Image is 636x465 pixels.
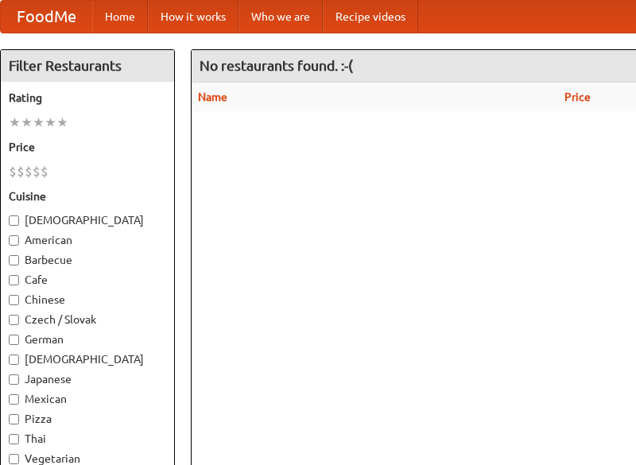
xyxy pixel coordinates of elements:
input: Czech / Slovak [9,315,19,325]
li: ★ [56,114,68,131]
a: How it works [148,1,238,33]
label: Chinese [9,292,166,308]
label: Mexican [9,391,166,407]
li: $ [9,163,17,180]
label: Barbecue [9,252,166,268]
label: [DEMOGRAPHIC_DATA] [9,351,166,367]
a: Home [92,1,148,33]
a: FoodMe [1,1,92,33]
input: [DEMOGRAPHIC_DATA] [9,355,19,365]
li: $ [17,163,25,180]
label: Japanese [9,371,166,387]
li: ★ [9,114,21,131]
h5: Cuisine [9,188,166,204]
label: Thai [9,431,166,447]
input: Vegetarian [9,454,19,464]
input: Cafe [9,275,19,285]
li: $ [41,163,48,180]
label: Pizza [9,411,166,427]
input: American [9,235,19,246]
input: Chinese [9,295,19,305]
input: German [9,335,19,345]
li: ★ [33,114,45,131]
li: ★ [45,114,56,131]
label: American [9,232,166,248]
li: $ [25,163,33,180]
label: German [9,331,166,347]
input: Thai [9,434,19,444]
a: Recipe videos [323,1,418,33]
input: Mexican [9,394,19,405]
li: $ [33,163,41,180]
input: [DEMOGRAPHIC_DATA] [9,215,19,226]
input: Barbecue [9,255,19,265]
label: Cafe [9,272,166,288]
h5: Price [9,139,166,155]
label: Czech / Slovak [9,312,166,327]
h5: Rating [9,90,166,106]
input: Pizza [9,414,19,424]
a: Who we are [238,1,323,33]
ng-pluralize: No restaurants found. :-( [200,58,353,73]
input: Japanese [9,374,19,385]
a: Name [198,91,227,103]
li: ★ [21,114,33,131]
label: [DEMOGRAPHIC_DATA] [9,212,166,228]
a: Price [564,91,591,103]
h4: Filter Restaurants [1,50,174,82]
